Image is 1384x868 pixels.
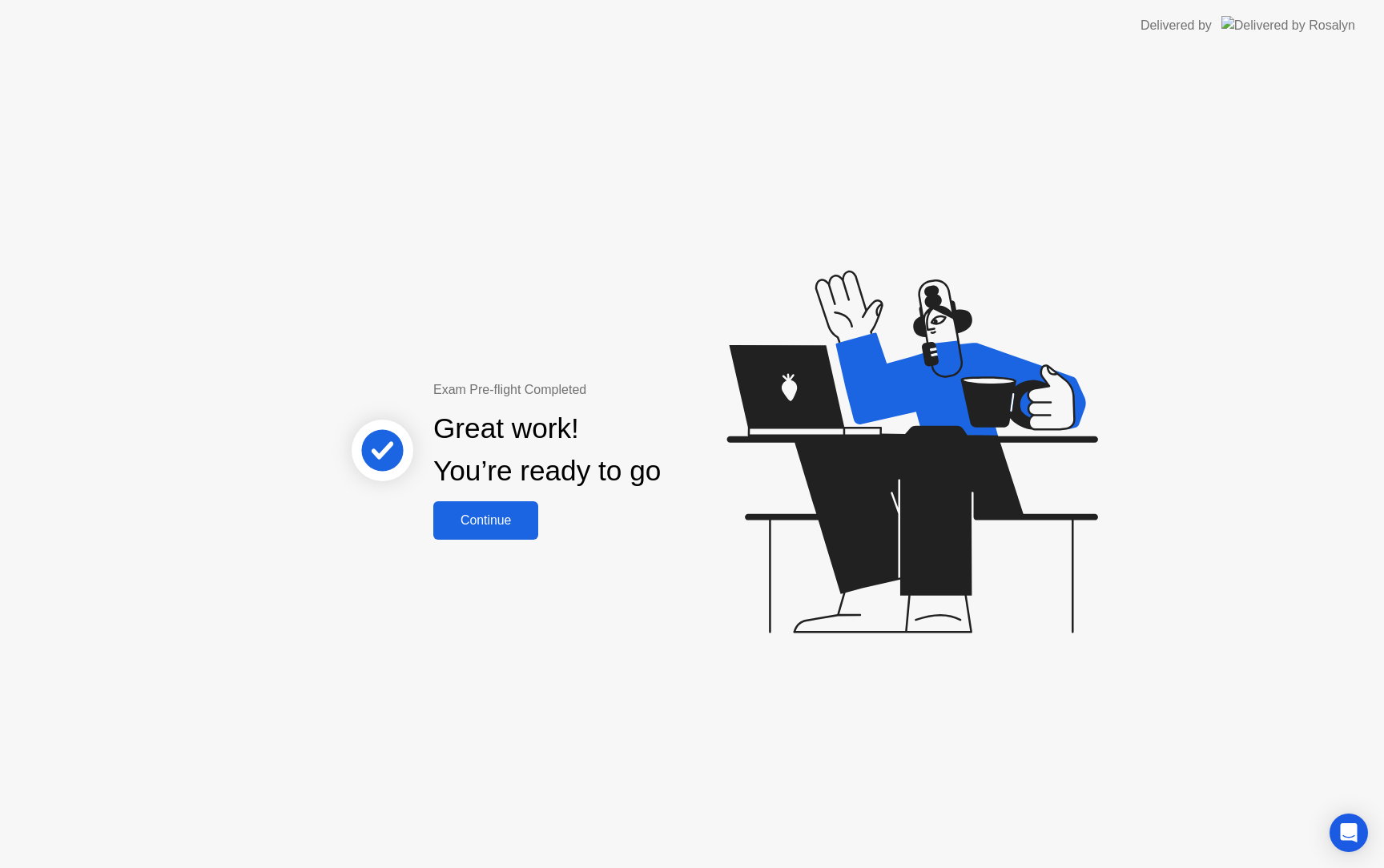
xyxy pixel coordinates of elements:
[433,380,764,400] div: Exam Pre-flight Completed
[1330,814,1368,852] div: Open Intercom Messenger
[433,408,661,492] div: Great work! You’re ready to go
[433,501,538,540] button: Continue
[1221,16,1355,34] img: Delivered by Rosalyn
[438,513,533,528] div: Continue
[1141,16,1212,35] div: Delivered by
